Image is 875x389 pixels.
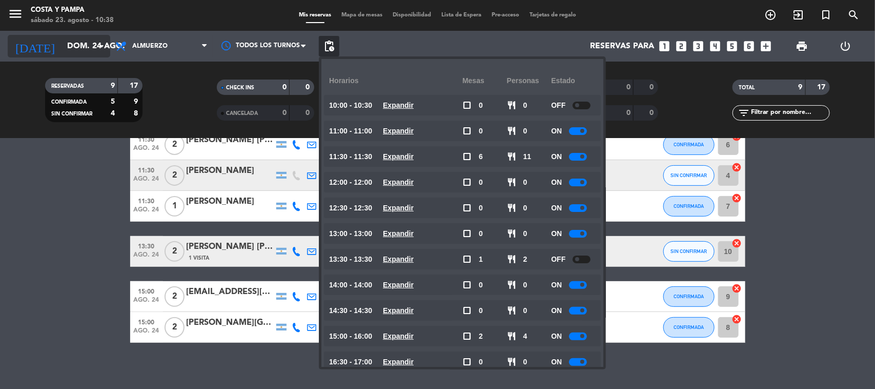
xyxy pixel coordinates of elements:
[383,101,414,109] u: Expandir
[134,240,159,251] span: 13:30
[524,12,581,18] span: Tarjetas de regalo
[383,152,414,161] u: Expandir
[165,317,185,338] span: 2
[732,238,742,248] i: cancel
[523,305,527,317] span: 0
[663,317,715,338] button: CONFIRMADA
[507,229,516,238] span: restaurant
[551,100,565,111] span: OFF
[663,134,715,155] button: CONFIRMADA
[824,31,867,62] div: LOG OUT
[523,356,527,368] span: 0
[8,35,62,57] i: [DATE]
[663,241,715,262] button: SIN CONFIRMAR
[111,82,115,89] strong: 9
[329,100,372,111] span: 10:00 - 10:30
[507,67,552,95] div: personas
[329,151,372,163] span: 11:30 - 11:30
[462,255,472,264] span: check_box_outline_blank
[551,177,562,188] span: ON
[462,306,472,315] span: check_box_outline_blank
[799,84,803,91] strong: 9
[306,84,312,91] strong: 0
[551,356,562,368] span: ON
[649,109,656,116] strong: 0
[818,84,828,91] strong: 17
[134,285,159,297] span: 15:00
[462,152,472,161] span: check_box_outline_blank
[282,109,287,116] strong: 0
[134,194,159,206] span: 11:30
[551,279,562,291] span: ON
[649,84,656,91] strong: 0
[760,40,773,53] i: add_box
[388,12,436,18] span: Disponibilidad
[165,241,185,262] span: 2
[523,125,527,137] span: 0
[134,327,159,339] span: ago. 24
[383,127,414,135] u: Expandir
[507,126,516,135] span: restaurant
[329,279,372,291] span: 14:00 - 14:00
[189,254,210,262] span: 1 Visita
[479,305,483,317] span: 0
[523,330,527,342] span: 4
[739,85,755,90] span: TOTAL
[738,107,750,119] i: filter_list
[329,177,372,188] span: 12:00 - 12:00
[663,196,715,217] button: CONFIRMADA
[226,85,254,90] span: CHECK INS
[165,286,185,307] span: 2
[132,43,168,50] span: Almuerzo
[764,9,777,21] i: add_circle_outline
[111,98,115,105] strong: 5
[187,164,274,178] div: [PERSON_NAME]
[551,151,562,163] span: ON
[31,5,114,15] div: Costa y Pampa
[462,203,472,212] span: check_box_outline_blank
[134,164,159,176] span: 11:30
[792,9,804,21] i: exit_to_app
[726,40,739,53] i: looks_5
[479,202,483,214] span: 0
[462,67,507,95] div: Mesas
[383,306,414,315] u: Expandir
[663,165,715,186] button: SIN CONFIRMAR
[329,356,372,368] span: 16:30 - 17:00
[134,206,159,218] span: ago. 24
[282,84,287,91] strong: 0
[329,125,372,137] span: 11:00 - 11:00
[479,279,483,291] span: 0
[462,280,472,289] span: check_box_outline_blank
[551,67,596,95] div: Estado
[732,314,742,324] i: cancel
[383,229,414,238] u: Expandir
[507,178,516,187] span: restaurant
[732,162,742,172] i: cancel
[383,255,414,263] u: Expandir
[329,305,372,317] span: 14:30 - 14:30
[479,228,483,240] span: 0
[523,151,532,163] span: 11
[692,40,705,53] i: looks_3
[134,110,140,117] strong: 8
[134,316,159,327] span: 15:00
[323,40,335,52] span: pending_actions
[670,248,707,254] span: SIN CONFIRMAR
[165,165,185,186] span: 2
[523,100,527,111] span: 0
[479,330,483,342] span: 2
[134,176,159,187] span: ago. 24
[523,177,527,188] span: 0
[507,357,516,366] span: restaurant
[31,15,114,26] div: sábado 23. agosto - 10:38
[383,281,414,289] u: Expandir
[329,228,372,240] span: 13:00 - 13:00
[551,330,562,342] span: ON
[479,151,483,163] span: 6
[383,204,414,212] u: Expandir
[462,178,472,187] span: check_box_outline_blank
[187,195,274,208] div: [PERSON_NAME]
[95,40,108,52] i: arrow_drop_down
[507,332,516,341] span: restaurant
